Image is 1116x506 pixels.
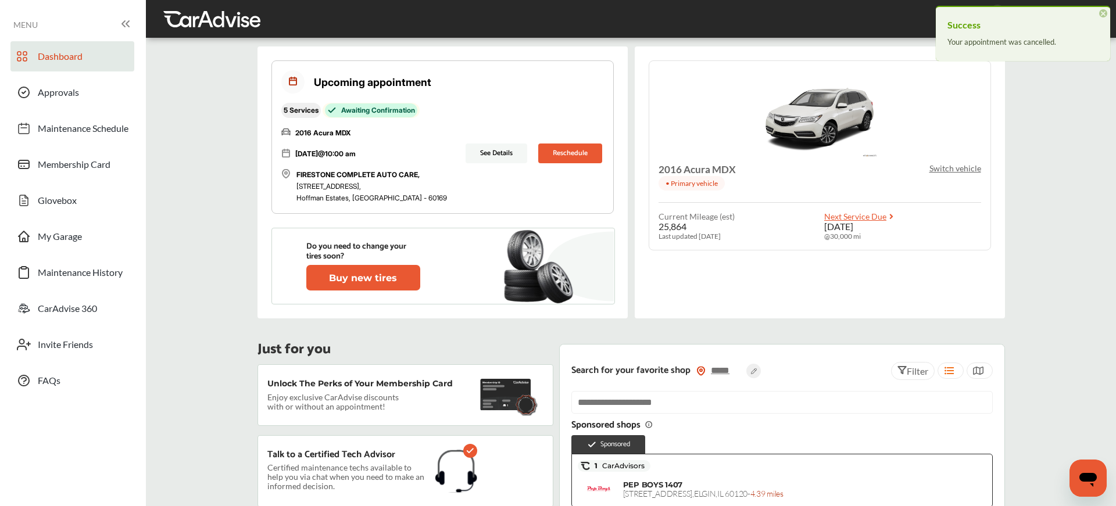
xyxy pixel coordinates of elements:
span: Maintenance History [38,267,123,282]
span: [DATE] [295,149,318,158]
span: PEP BOYS 1407 [623,480,683,489]
a: Maintenance History [10,257,134,288]
span: Last updated [DATE] [659,232,721,241]
img: subtract-bg.4effe859.svg [546,231,614,302]
span: Glovebox [38,195,77,210]
img: badge.f18848ea.svg [514,393,538,416]
span: @ 30,000 mi [824,232,861,241]
div: Sponsored [571,435,645,454]
img: headphones.1b115f31.svg [435,450,477,493]
a: Glovebox [10,185,134,216]
p: Awaiting Confirmation [341,106,415,114]
p: Search for your favorite shop [571,365,691,376]
span: Invite Friends [38,339,93,354]
span: 25,864 [659,221,686,232]
p: 2016 Acura MDX [295,127,350,139]
div: Your appointment was cancelled. [947,34,1099,49]
a: Membership Card [10,149,134,180]
img: new-tire.a0c7fe23.svg [503,225,580,307]
button: See Details [466,143,527,163]
span: Maintenance Schedule [38,123,128,138]
img: check-icon.521c8815.svg [463,444,477,458]
img: check-icon.521c8815.svg [587,440,597,450]
span: FAQs [38,375,60,390]
a: Next Service Due [824,213,899,221]
span: Filter [907,365,928,376]
a: Invite Friends [10,329,134,360]
img: 10335_st0640_046.jpg [761,76,878,157]
p: Unlock The Perks of Your Membership Card [267,379,453,388]
a: Approvals [10,77,134,107]
span: Sponsored shops [571,420,653,430]
span: Approvals [38,87,79,102]
p: Talk to a Certified Tech Advisor [267,450,395,460]
p: Just for you [257,344,331,355]
p: [STREET_ADDRESS] , [296,181,447,192]
span: @ [318,149,325,158]
a: Dashboard [10,41,134,71]
span: 1 [590,461,645,471]
h4: Success [947,16,1099,34]
iframe: Button to launch messaging window [1069,460,1107,497]
span: Dashboard [38,51,83,66]
a: My Garage [10,221,134,252]
p: • Primary vehicle [659,176,725,191]
span: [STREET_ADDRESS] , ELGIN , IL 60120 - [623,489,784,498]
span: × [1099,9,1107,17]
span: CarAdvise 360 [38,303,97,318]
span: Current Mileage (est) [659,213,735,221]
span: Membership Card [38,159,110,174]
p: Enjoy exclusive CarAdvise discounts with or without an appointment! [267,393,407,411]
p: Certified maintenance techs available to help you via chat when you need to make an informed deci... [267,465,426,489]
span: My Garage [38,231,82,246]
h4: 2016 Acura MDX [659,163,736,176]
span: 10:00 am [325,149,356,158]
p: Hoffman Estates, [GEOGRAPHIC_DATA] - 60169 [296,192,447,204]
p: FIRESTONE COMPLETE AUTO CARE , [296,169,447,181]
a: Buy new tires [306,265,423,290]
img: caradvise_icon.5c74104a.svg [581,461,590,471]
p: Switch vehicle [929,163,981,173]
img: location_vector_orange.38f05af8.svg [696,366,706,376]
button: Buy new tires [306,265,420,290]
span: MENU [13,20,38,30]
div: Upcoming appointment [281,70,431,94]
img: logo-pepboys.png [587,478,610,501]
span: [DATE] [824,221,853,232]
a: CarAdvise 360 [10,293,134,324]
p: 5 Services [284,106,319,114]
span: CarAdvisors [598,462,645,470]
a: Maintenance Schedule [10,113,134,143]
img: maintenance-card.27cfeff5.svg [480,379,531,411]
a: FAQs [10,365,134,396]
span: 4.39 miles [750,489,784,498]
span: Next Service Due [824,211,886,221]
button: Reschedule [538,143,602,163]
p: Do you need to change your tires soon? [306,242,420,261]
